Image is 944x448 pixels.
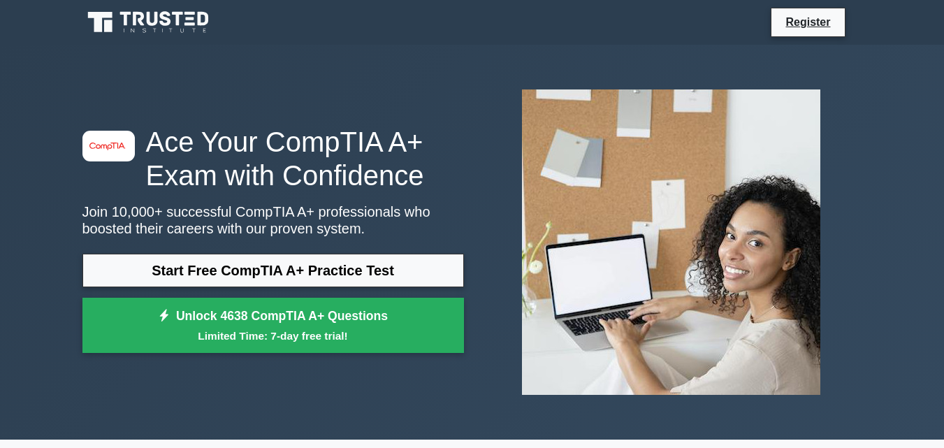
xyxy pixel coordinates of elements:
[82,203,464,237] p: Join 10,000+ successful CompTIA A+ professionals who boosted their careers with our proven system.
[100,328,446,344] small: Limited Time: 7-day free trial!
[82,298,464,354] a: Unlock 4638 CompTIA A+ QuestionsLimited Time: 7-day free trial!
[82,125,464,192] h1: Ace Your CompTIA A+ Exam with Confidence
[777,13,838,31] a: Register
[82,254,464,287] a: Start Free CompTIA A+ Practice Test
